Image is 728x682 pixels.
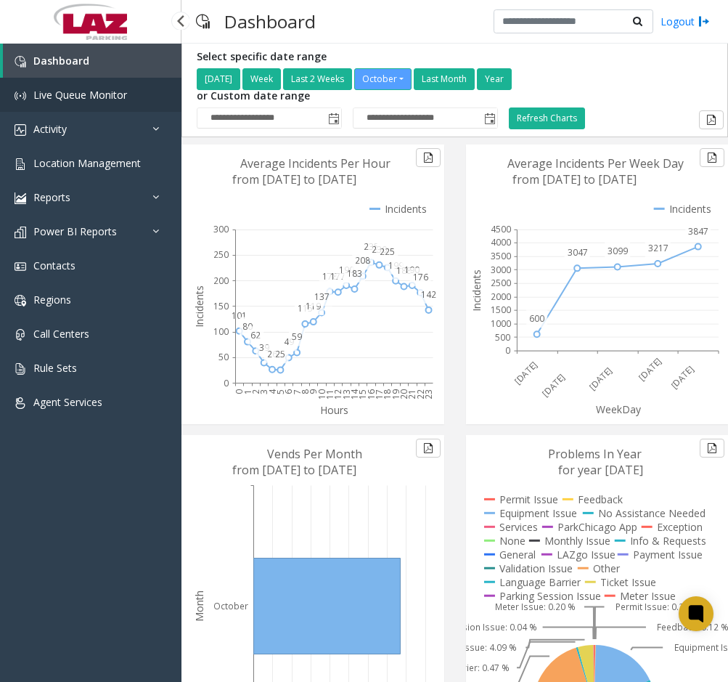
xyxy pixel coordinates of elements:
[700,148,724,167] button: Export to pdf
[364,240,379,253] text: 235
[33,395,102,409] span: Agent Services
[421,288,436,301] text: 142
[3,44,181,78] a: Dashboard
[330,270,345,283] text: 177
[548,446,642,462] text: Problems In Year
[33,122,67,136] span: Activity
[299,389,311,394] text: 8
[250,329,261,341] text: 62
[33,156,141,170] span: Location Management
[192,285,206,328] text: Incidents
[491,250,511,262] text: 3500
[224,376,229,389] text: 0
[33,190,70,204] span: Reports
[390,389,402,399] text: 19
[396,264,412,277] text: 188
[558,462,643,478] text: for year [DATE]
[404,662,509,674] text: Language Barrier: 0.47 %
[615,601,699,613] text: Permit Issue: 0.28 %
[232,171,356,187] text: from [DATE] to [DATE]
[698,14,710,29] img: logout
[512,171,637,187] text: from [DATE] to [DATE]
[356,389,369,399] text: 15
[470,269,483,312] text: Incidents
[284,336,294,348] text: 49
[213,223,229,235] text: 300
[332,389,344,399] text: 12
[33,224,117,238] span: Power BI Reports
[282,389,295,394] text: 6
[213,300,229,312] text: 150
[491,236,511,248] text: 4000
[491,264,511,276] text: 3000
[648,242,668,254] text: 3217
[660,14,710,29] a: Logout
[314,291,330,303] text: 137
[416,148,441,167] button: Export to pdf
[316,389,328,399] text: 10
[509,107,585,129] button: Refresh Charts
[414,68,475,90] button: Last Month
[505,344,510,357] text: 0
[298,302,313,314] text: 115
[15,56,26,68] img: 'icon'
[15,227,26,238] img: 'icon'
[192,590,206,622] text: Month
[196,4,210,39] img: pageIcon
[596,403,642,417] text: WeekDay
[491,304,511,316] text: 1500
[15,192,26,204] img: 'icon'
[699,110,724,129] button: Export to pdf
[15,295,26,307] img: 'icon'
[306,300,321,312] text: 119
[365,389,377,399] text: 16
[636,355,664,383] text: [DATE]
[398,389,410,399] text: 20
[267,446,362,462] text: Vends Per Month
[373,389,385,399] text: 17
[495,331,510,344] text: 500
[491,277,511,289] text: 2500
[511,359,539,387] text: [DATE]
[372,243,387,256] text: 230
[274,389,287,394] text: 5
[242,68,281,90] button: Week
[422,389,435,399] text: 23
[15,363,26,375] img: 'icon'
[529,312,544,325] text: 600
[325,108,341,129] span: Toggle popup
[700,439,724,458] button: Export to pdf
[15,261,26,272] img: 'icon'
[213,274,229,286] text: 200
[15,329,26,341] img: 'icon'
[507,155,684,171] text: Average Incidents Per Week Day
[15,397,26,409] img: 'icon'
[404,264,420,276] text: 190
[354,68,412,90] button: October
[232,309,247,322] text: 101
[324,389,336,399] text: 11
[416,439,441,458] button: Export to pdf
[218,351,229,363] text: 50
[267,347,277,360] text: 26
[33,327,89,341] span: Call Centers
[381,389,393,399] text: 18
[15,90,26,102] img: 'icon'
[15,124,26,136] img: 'icon'
[217,4,323,39] h3: Dashboard
[259,341,269,353] text: 39
[688,225,708,238] text: 3847
[240,155,390,171] text: Average Incidents Per Hour
[435,641,516,654] text: Ticket Issue: 4.09 %
[491,223,511,235] text: 4500
[494,601,575,613] text: Meter Issue: 0.20 %
[213,325,229,338] text: 100
[275,348,285,360] text: 25
[33,54,89,68] span: Dashboard
[197,51,514,63] h5: Select specific date range
[539,371,568,399] text: [DATE]
[242,320,253,332] text: 80
[406,389,418,399] text: 21
[197,68,240,90] button: [DATE]
[380,245,395,258] text: 225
